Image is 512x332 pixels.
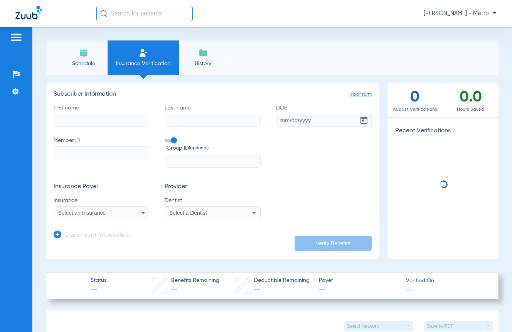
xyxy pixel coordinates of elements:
small: (optional) [189,144,209,152]
span: Deductible Remaining [254,276,310,285]
span: Schedule [65,60,102,67]
span: Dentist [165,197,260,204]
span: -- [254,286,260,293]
span: August Verifications [387,106,443,113]
h3: Insurance Payer [54,183,149,191]
span: Select an Insurance [58,210,106,216]
span: Payer [319,276,399,285]
button: Open calendar [356,113,372,128]
span: Verified On [406,277,486,285]
label: Last name [165,104,260,127]
label: First name [54,104,149,127]
input: Member ID [54,146,149,159]
img: Manual Insurance Verification [139,48,148,57]
h3: Dependent Information [65,232,130,239]
label: DOB [276,104,372,127]
input: Last name [165,114,260,127]
span: clear form [350,91,372,98]
span: Insurance [54,197,149,204]
input: DOBOpen calendar [276,114,372,127]
button: Verify Benefits [295,236,372,251]
h3: Provider [165,183,260,191]
img: History [199,48,208,57]
h3: Subscriber Information [54,91,372,98]
img: Search Icon [100,10,107,17]
span: Group ID [167,144,260,152]
img: Schedule [79,48,88,57]
span: Benefits Remaining [171,276,219,285]
img: hamburger-icon [10,33,22,42]
span: History [185,60,221,67]
span: Status [91,276,106,285]
span: Select a Dentist [169,210,207,216]
img: Zuub Logo [15,6,42,19]
input: Search for patients [96,6,193,21]
div: 0 [387,83,443,117]
span: Hours Saved [443,106,499,113]
span: [PERSON_NAME] - Metro [424,10,497,17]
span: -- [406,286,413,294]
h3: Recent Verifications [387,127,499,135]
input: First name [54,114,149,127]
span: -- [171,286,177,293]
div: 0.0 [443,83,499,117]
span: -- [91,285,106,295]
label: Member ID [54,137,149,168]
span: -- [319,285,399,295]
span: Insurance Verification [113,60,173,67]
